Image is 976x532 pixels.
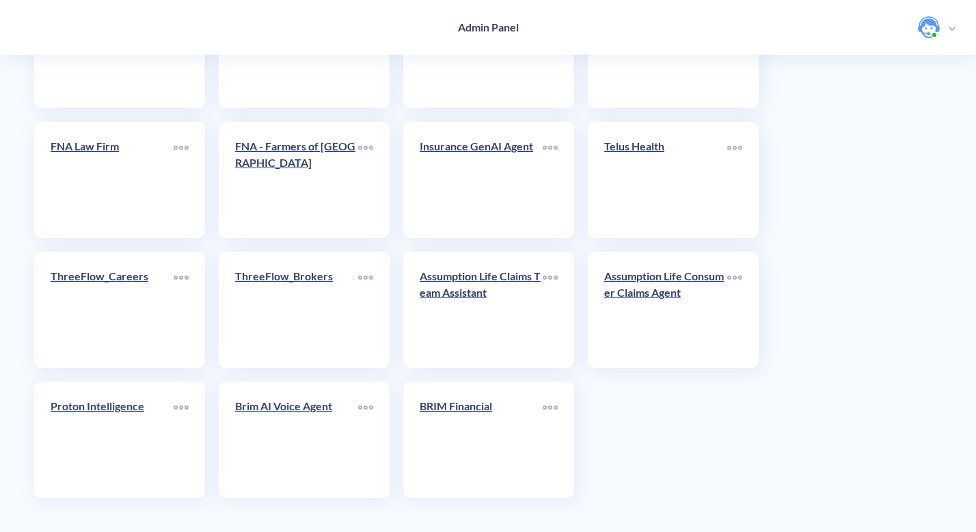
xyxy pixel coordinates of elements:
[918,16,940,38] img: user photo
[51,138,174,155] p: FNA Law Firm
[604,138,727,222] a: Telus Health
[420,138,543,155] p: Insurance GenAI Agent
[604,268,727,351] a: Assumption Life Consumer Claims Agent
[235,398,358,481] a: Brim AI Voice Agent
[235,268,358,351] a: ThreeFlow_Brokers
[911,15,962,40] button: user photo
[51,268,174,351] a: ThreeFlow_Careers
[51,138,174,222] a: FNA Law Firm
[51,398,174,481] a: Proton Intelligence
[420,398,543,481] a: BRIM Financial
[604,268,727,301] p: Assumption Life Consumer Claims Agent
[235,398,358,414] p: Brim AI Voice Agent
[235,138,358,222] a: FNA - Farmers of [GEOGRAPHIC_DATA]
[51,268,174,284] p: ThreeFlow_Careers
[604,138,727,155] p: Telus Health
[51,398,174,414] p: Proton Intelligence
[420,268,543,301] p: Assumption Life Claims Team Assistant
[420,138,543,222] a: Insurance GenAI Agent
[420,398,543,414] p: BRIM Financial
[420,268,543,351] a: Assumption Life Claims Team Assistant
[458,21,519,34] h4: Admin Panel
[235,268,358,284] p: ThreeFlow_Brokers
[235,138,358,171] p: FNA - Farmers of [GEOGRAPHIC_DATA]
